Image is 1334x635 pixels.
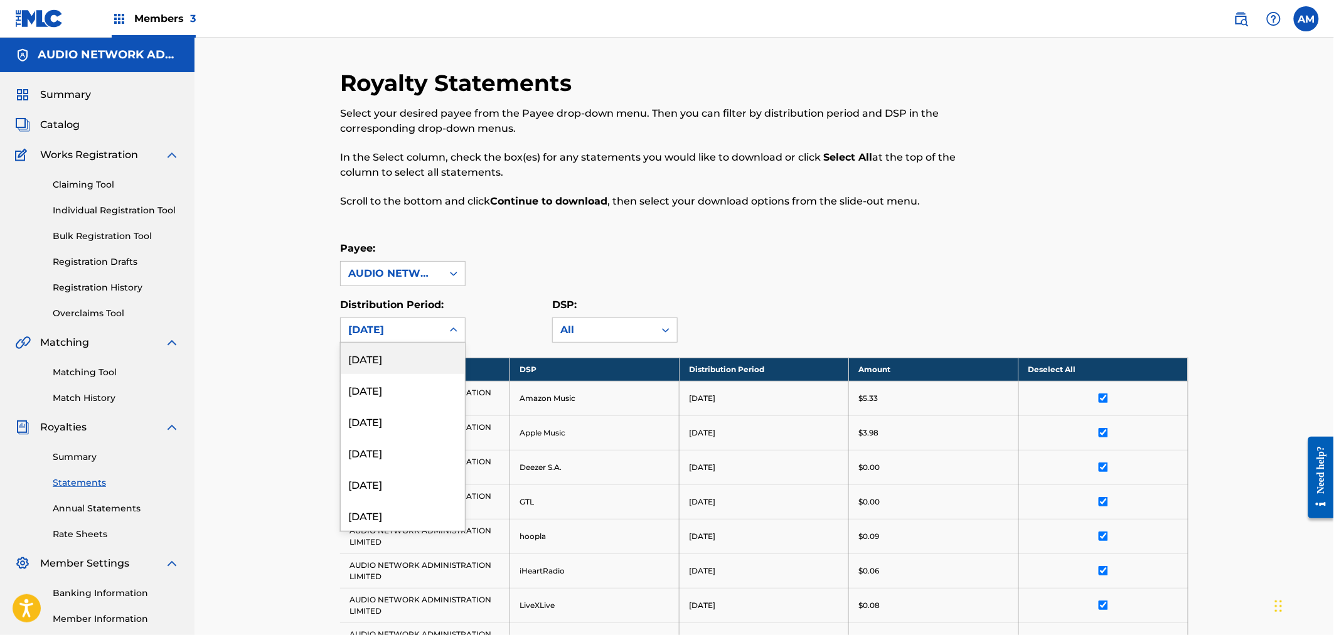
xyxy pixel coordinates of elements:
[15,420,30,435] img: Royalties
[53,281,179,294] a: Registration History
[340,519,510,553] td: AUDIO NETWORK ADMINISTRATION LIMITED
[560,323,647,338] div: All
[341,405,465,437] div: [DATE]
[849,358,1018,381] th: Amount
[190,13,196,24] span: 3
[15,335,31,350] img: Matching
[53,451,179,464] a: Summary
[53,178,179,191] a: Claiming Tool
[53,587,179,600] a: Banking Information
[15,87,30,102] img: Summary
[15,147,31,163] img: Works Registration
[164,556,179,571] img: expand
[510,415,679,450] td: Apple Music
[15,9,63,28] img: MLC Logo
[40,87,91,102] span: Summary
[348,323,435,338] div: [DATE]
[340,553,510,588] td: AUDIO NETWORK ADMINISTRATION LIMITED
[340,106,993,136] p: Select your desired payee from the Payee drop-down menu. Then you can filter by distribution peri...
[53,528,179,541] a: Rate Sheets
[340,242,375,254] label: Payee:
[858,427,878,439] p: $3.98
[680,519,849,553] td: [DATE]
[510,484,679,519] td: GTL
[53,307,179,320] a: Overclaims Tool
[340,588,510,622] td: AUDIO NETWORK ADMINISTRATION LIMITED
[680,415,849,450] td: [DATE]
[40,420,87,435] span: Royalties
[510,381,679,415] td: Amazon Music
[348,266,435,281] div: AUDIO NETWORK ADMINISTRATION LIMITED
[341,343,465,374] div: [DATE]
[15,117,30,132] img: Catalog
[340,194,993,209] p: Scroll to the bottom and click , then select your download options from the slide-out menu.
[40,147,138,163] span: Works Registration
[15,117,80,132] a: CatalogCatalog
[164,335,179,350] img: expand
[38,48,179,62] h5: AUDIO NETWORK ADMINISTRATION LIMITED
[341,468,465,499] div: [DATE]
[40,117,80,132] span: Catalog
[1234,11,1249,26] img: search
[340,69,578,97] h2: Royalty Statements
[680,484,849,519] td: [DATE]
[164,147,179,163] img: expand
[1018,358,1188,381] th: Deselect All
[15,48,30,63] img: Accounts
[1271,575,1334,635] iframe: Chat Widget
[134,11,196,26] span: Members
[858,531,879,542] p: $0.09
[680,553,849,588] td: [DATE]
[823,151,872,163] strong: Select All
[1229,6,1254,31] a: Public Search
[164,420,179,435] img: expand
[53,502,179,515] a: Annual Statements
[858,600,880,611] p: $0.08
[1275,587,1283,625] div: Drag
[510,358,679,381] th: DSP
[858,393,878,404] p: $5.33
[510,553,679,588] td: iHeartRadio
[53,230,179,243] a: Bulk Registration Tool
[490,195,607,207] strong: Continue to download
[53,612,179,626] a: Member Information
[1299,427,1334,528] iframe: Resource Center
[340,299,444,311] label: Distribution Period:
[15,556,30,571] img: Member Settings
[341,499,465,531] div: [DATE]
[552,299,577,311] label: DSP:
[858,496,880,508] p: $0.00
[680,588,849,622] td: [DATE]
[510,519,679,553] td: hoopla
[1261,6,1286,31] div: Help
[53,366,179,379] a: Matching Tool
[53,392,179,405] a: Match History
[1294,6,1319,31] div: User Menu
[112,11,127,26] img: Top Rightsholders
[510,588,679,622] td: LiveXLive
[680,450,849,484] td: [DATE]
[858,462,880,473] p: $0.00
[1266,11,1281,26] img: help
[53,476,179,489] a: Statements
[341,374,465,405] div: [DATE]
[53,255,179,269] a: Registration Drafts
[510,450,679,484] td: Deezer S.A.
[40,556,129,571] span: Member Settings
[15,87,91,102] a: SummarySummary
[340,150,993,180] p: In the Select column, check the box(es) for any statements you would like to download or click at...
[858,565,879,577] p: $0.06
[40,335,89,350] span: Matching
[680,381,849,415] td: [DATE]
[680,358,849,381] th: Distribution Period
[341,437,465,468] div: [DATE]
[53,204,179,217] a: Individual Registration Tool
